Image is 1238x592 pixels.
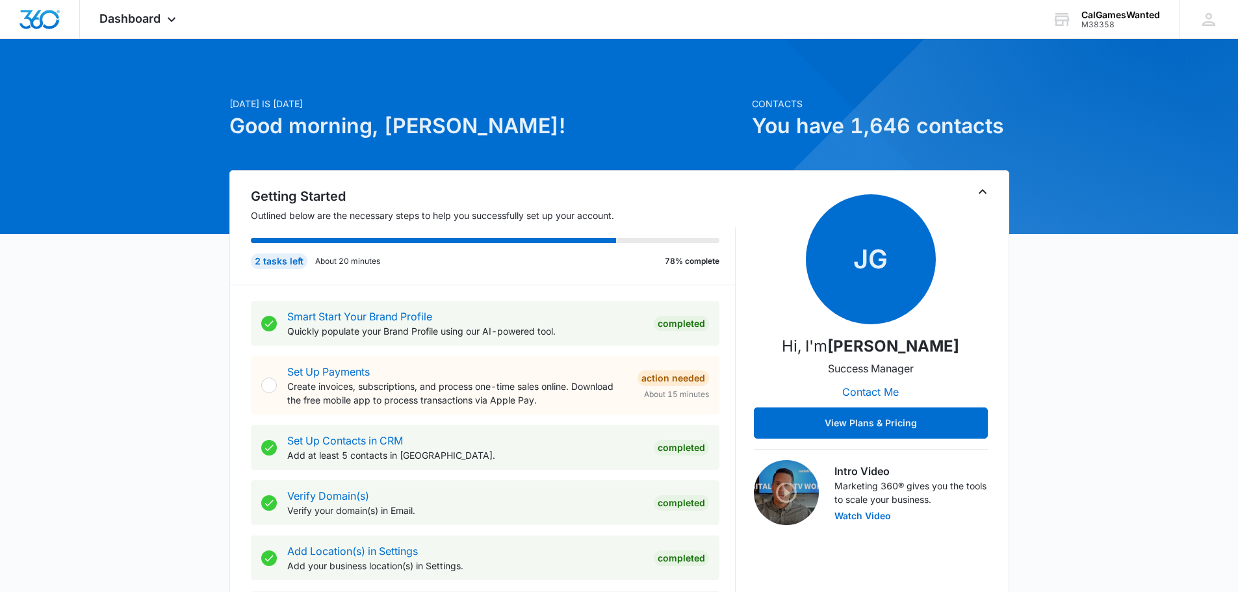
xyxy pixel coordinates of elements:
p: Create invoices, subscriptions, and process one-time sales online. Download the free mobile app t... [287,380,627,407]
p: 78% complete [665,255,719,267]
button: View Plans & Pricing [754,407,988,439]
h1: Good morning, [PERSON_NAME]! [229,110,744,142]
div: Completed [654,440,709,456]
h2: Getting Started [251,187,736,206]
div: Completed [654,550,709,566]
a: Set Up Payments [287,365,370,378]
button: Contact Me [829,376,912,407]
span: Dashboard [99,12,161,25]
p: About 20 minutes [315,255,380,267]
p: Hi, I'm [782,335,959,358]
span: About 15 minutes [644,389,709,400]
div: 2 tasks left [251,253,307,269]
h1: You have 1,646 contacts [752,110,1009,142]
a: Add Location(s) in Settings [287,545,418,558]
div: account id [1081,20,1160,29]
p: Outlined below are the necessary steps to help you successfully set up your account. [251,209,736,222]
span: JG [806,194,936,324]
p: Contacts [752,97,1009,110]
p: Success Manager [828,361,914,376]
button: Toggle Collapse [975,184,990,199]
p: Add your business location(s) in Settings. [287,559,643,573]
div: account name [1081,10,1160,20]
div: Completed [654,316,709,331]
img: Intro Video [754,460,819,525]
div: Completed [654,495,709,511]
div: Action Needed [638,370,709,386]
button: Watch Video [834,511,891,521]
a: Set Up Contacts in CRM [287,434,403,447]
a: Verify Domain(s) [287,489,369,502]
strong: [PERSON_NAME] [827,337,959,355]
h3: Intro Video [834,463,988,479]
p: [DATE] is [DATE] [229,97,744,110]
p: Quickly populate your Brand Profile using our AI-powered tool. [287,324,643,338]
a: Smart Start Your Brand Profile [287,310,432,323]
p: Marketing 360® gives you the tools to scale your business. [834,479,988,506]
p: Verify your domain(s) in Email. [287,504,643,517]
p: Add at least 5 contacts in [GEOGRAPHIC_DATA]. [287,448,643,462]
